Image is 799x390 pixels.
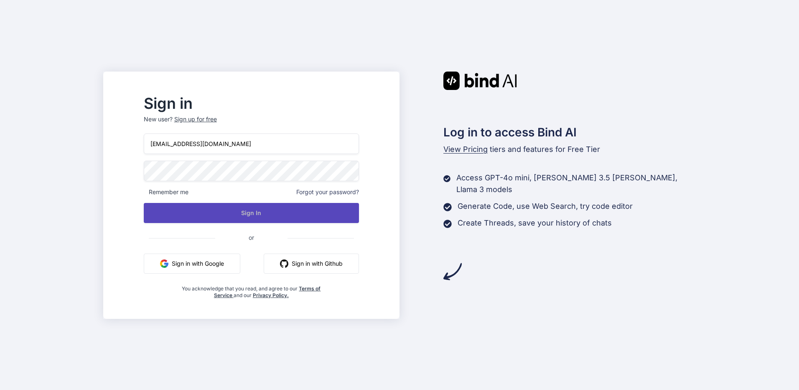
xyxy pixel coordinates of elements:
button: Sign in with Github [264,254,359,274]
button: Sign In [144,203,359,223]
img: arrow [443,262,462,281]
span: or [215,227,288,248]
p: tiers and features for Free Tier [443,144,696,155]
a: Privacy Policy. [253,292,289,298]
p: Create Threads, save your history of chats [458,217,612,229]
input: Login or Email [144,133,359,154]
span: View Pricing [443,145,488,154]
img: Bind AI logo [443,72,517,90]
span: Forgot your password? [296,188,359,196]
img: github [280,259,288,268]
img: google [160,259,168,268]
a: Terms of Service [214,285,321,298]
p: Access GPT-4o mini, [PERSON_NAME] 3.5 [PERSON_NAME], Llama 3 models [456,172,696,195]
div: Sign up for free [174,115,217,123]
p: Generate Code, use Web Search, try code editor [458,200,633,212]
h2: Log in to access Bind AI [443,123,696,141]
div: You acknowledge that you read, and agree to our and our [180,280,323,299]
h2: Sign in [144,97,359,110]
p: New user? [144,115,359,133]
span: Remember me [144,188,188,196]
button: Sign in with Google [144,254,240,274]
